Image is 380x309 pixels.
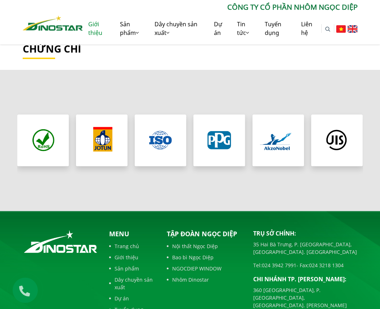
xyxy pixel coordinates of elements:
p: Tập đoàn Ngọc Diệp [167,229,242,239]
div: 3 / 8 [135,115,186,166]
p: 360 [GEOGRAPHIC_DATA], P. [GEOGRAPHIC_DATA], [GEOGRAPHIC_DATA]. [PERSON_NAME] [253,286,358,309]
a: Dự án [209,13,232,44]
a: Nhôm Dinostar [167,276,242,283]
h2: Chứng chỉ [23,43,358,55]
a: Dây chuyền sản xuất [109,276,156,291]
a: Bao bì Ngọc Diệp [167,254,242,261]
div: 2 / 8 [76,115,128,166]
img: Nhôm Dinostar [23,15,83,31]
p: Menu [109,229,156,239]
div: 4 / 8 [193,115,245,166]
a: Trang chủ [109,242,156,250]
a: Sản phẩm [115,13,149,44]
a: Giới thiệu [83,13,114,44]
a: Giới thiệu [109,254,156,261]
img: logo_footer [23,229,98,254]
a: Dự án [109,295,156,302]
div: 1 / 8 [17,115,69,166]
a: Nội thất Ngọc Diệp [167,242,242,250]
a: Sản phẩm [109,265,156,272]
a: NGOCDIEP WINDOW [167,265,242,272]
a: Dây chuyền sản xuất [149,13,208,44]
p: CÔNG TY CỔ PHẦN NHÔM NGỌC DIỆP [83,2,357,13]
